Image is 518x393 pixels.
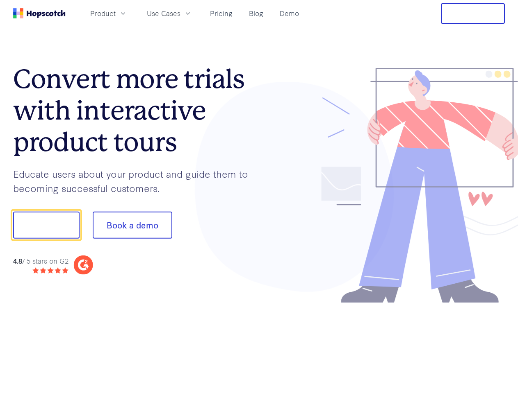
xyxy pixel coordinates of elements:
[93,212,172,239] button: Book a demo
[13,212,80,239] button: Show me!
[90,8,116,18] span: Product
[13,255,22,265] strong: 4.8
[13,63,259,158] h1: Convert more trials with interactive product tours
[276,7,302,20] a: Demo
[85,7,132,20] button: Product
[207,7,236,20] a: Pricing
[13,167,259,195] p: Educate users about your product and guide them to becoming successful customers.
[142,7,197,20] button: Use Cases
[13,255,68,266] div: / 5 stars on G2
[441,3,505,24] button: Free Trial
[147,8,180,18] span: Use Cases
[13,8,66,18] a: Home
[246,7,267,20] a: Blog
